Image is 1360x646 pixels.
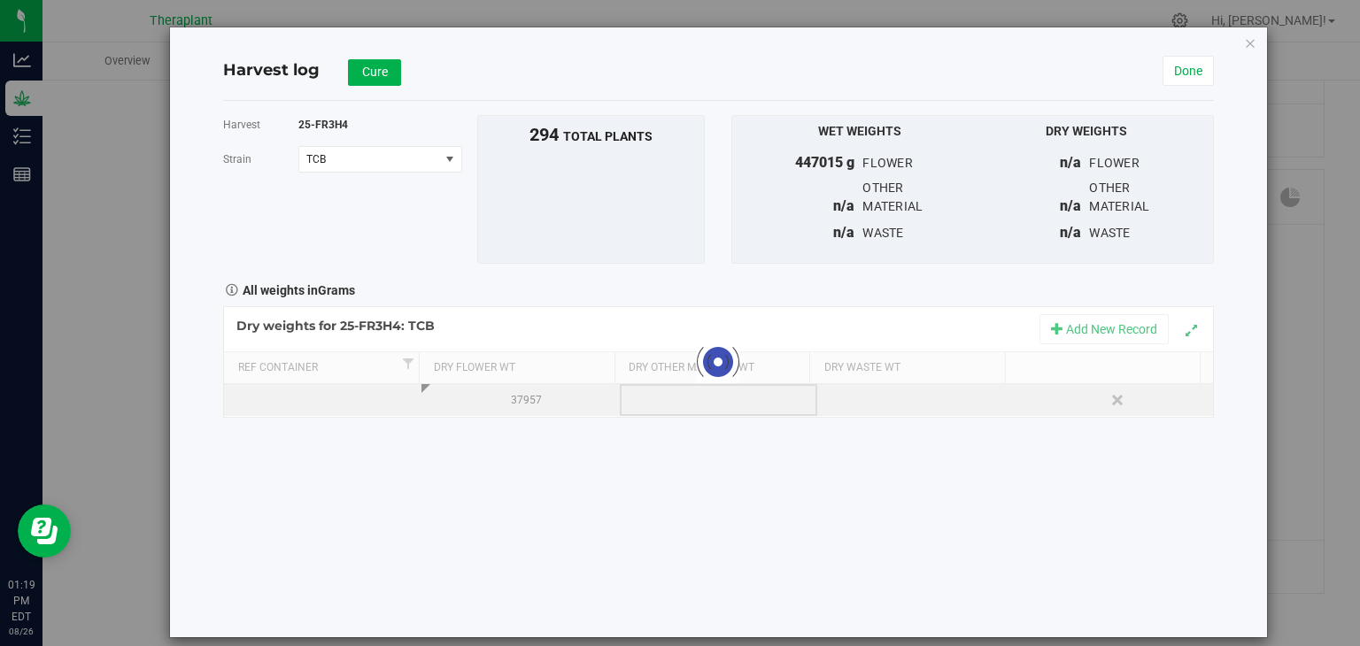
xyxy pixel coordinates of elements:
span: Dry Weights [1046,124,1127,138]
span: waste [1089,226,1130,240]
span: select [439,147,461,172]
span: other material [1089,181,1149,213]
span: 294 [529,124,559,145]
h4: Harvest log [223,59,320,82]
span: 25-FR3H4 [298,119,348,131]
span: Harvest [223,119,260,131]
span: total plants [563,129,653,143]
strong: All weights in [243,277,355,300]
span: n/a [833,197,854,214]
span: Grams [318,283,355,297]
span: waste [862,226,903,240]
a: Done [1163,56,1214,86]
span: other material [862,181,923,213]
span: 447015 g [795,154,854,171]
span: Strain [223,153,251,165]
span: flower [862,156,913,170]
button: Cure [348,59,401,86]
iframe: Resource center [18,504,71,558]
span: TCB [306,153,427,165]
span: n/a [833,224,854,241]
span: flower [1089,156,1140,170]
span: n/a [1060,197,1081,214]
span: n/a [1060,224,1081,241]
span: Cure [362,65,388,79]
span: Wet Weights [818,124,901,138]
span: n/a [1060,154,1081,171]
